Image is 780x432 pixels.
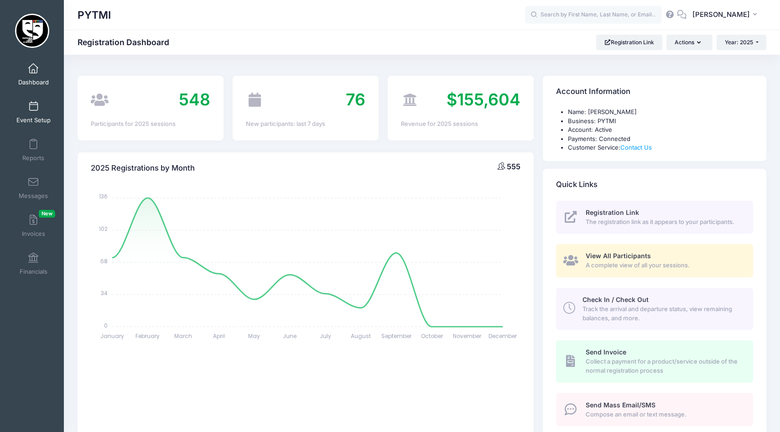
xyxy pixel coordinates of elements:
[213,332,225,340] tspan: April
[12,248,55,280] a: Financials
[91,155,195,181] h4: 2025 Registrations by Month
[556,244,753,277] a: View All Participants A complete view of all your sessions.
[39,210,55,218] span: New
[16,116,51,124] span: Event Setup
[596,35,662,50] a: Registration Link
[568,125,753,135] li: Account: Active
[453,332,482,340] tspan: November
[22,230,45,238] span: Invoices
[582,305,743,323] span: Track the arrival and departure status, view remaining balances, and more.
[12,58,55,90] a: Dashboard
[568,117,753,126] li: Business: PYTMI
[586,252,651,260] span: View All Participants
[666,35,712,50] button: Actions
[556,201,753,234] a: Registration Link The registration link as it appears to your participants.
[556,288,753,330] a: Check In / Check Out Track the arrival and departure status, view remaining balances, and more.
[586,401,655,409] span: Send Mass Email/SMS
[100,332,124,340] tspan: January
[556,340,753,382] a: Send Invoice Collect a payment for a product/service outside of the normal registration process
[249,332,260,340] tspan: May
[12,210,55,242] a: InvoicesNew
[12,172,55,204] a: Messages
[78,37,177,47] h1: Registration Dashboard
[568,135,753,144] li: Payments: Connected
[401,120,520,129] div: Revenue for 2025 sessions
[91,120,210,129] div: Participants for 2025 sessions
[99,225,108,233] tspan: 102
[568,143,753,152] li: Customer Service:
[22,154,44,162] span: Reports
[725,39,753,46] span: Year: 2025
[586,410,743,419] span: Compose an email or text message.
[507,162,520,171] span: 555
[692,10,750,20] span: [PERSON_NAME]
[19,192,48,200] span: Messages
[586,357,743,375] span: Collect a payment for a product/service outside of the normal registration process
[556,393,753,426] a: Send Mass Email/SMS Compose an email or text message.
[525,6,662,24] input: Search by First Name, Last Name, or Email...
[351,332,371,340] tspan: August
[556,172,598,198] h4: Quick Links
[586,348,626,356] span: Send Invoice
[489,332,518,340] tspan: December
[78,5,111,26] h1: PYTMI
[179,89,210,109] span: 548
[320,332,331,340] tspan: July
[246,120,365,129] div: New participants: last 7 days
[20,268,47,276] span: Financials
[12,96,55,128] a: Event Setup
[174,332,192,340] tspan: March
[283,332,296,340] tspan: June
[381,332,412,340] tspan: September
[99,193,108,200] tspan: 136
[421,332,443,340] tspan: October
[586,261,743,270] span: A complete view of all your sessions.
[15,14,49,48] img: PYTMI
[12,134,55,166] a: Reports
[686,5,766,26] button: [PERSON_NAME]
[556,79,630,105] h4: Account Information
[568,108,753,117] li: Name: [PERSON_NAME]
[346,89,365,109] span: 76
[620,144,652,151] a: Contact Us
[18,78,49,86] span: Dashboard
[586,218,743,227] span: The registration link as it appears to your participants.
[101,289,108,297] tspan: 34
[136,332,160,340] tspan: February
[582,296,649,303] span: Check In / Check Out
[717,35,766,50] button: Year: 2025
[586,208,639,216] span: Registration Link
[104,321,108,329] tspan: 0
[447,89,520,109] span: $155,604
[100,257,108,265] tspan: 68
